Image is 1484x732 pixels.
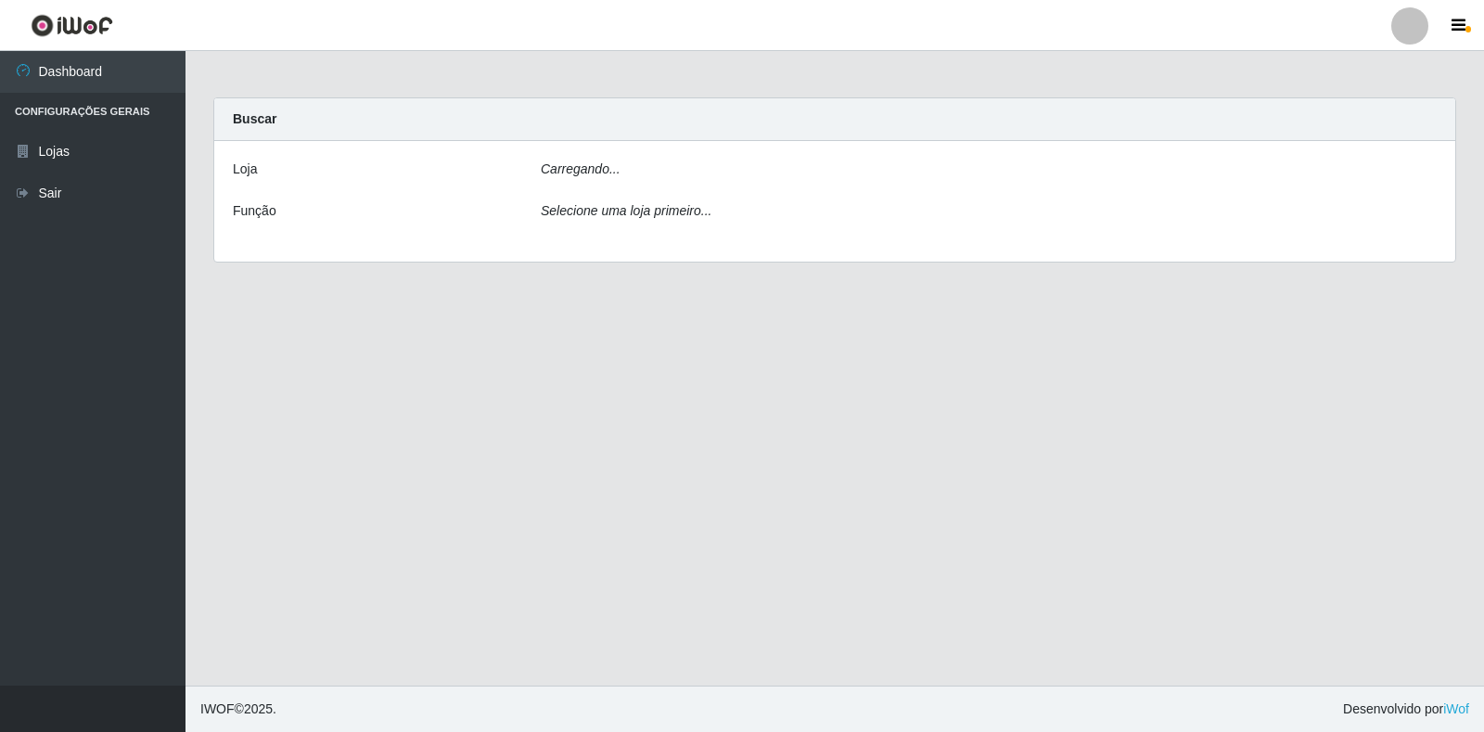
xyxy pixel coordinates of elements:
[541,203,711,218] i: Selecione uma loja primeiro...
[233,160,257,179] label: Loja
[31,14,113,37] img: CoreUI Logo
[200,700,276,719] span: © 2025 .
[1343,700,1469,719] span: Desenvolvido por
[233,111,276,126] strong: Buscar
[541,161,620,176] i: Carregando...
[1443,701,1469,716] a: iWof
[233,201,276,221] label: Função
[200,701,235,716] span: IWOF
